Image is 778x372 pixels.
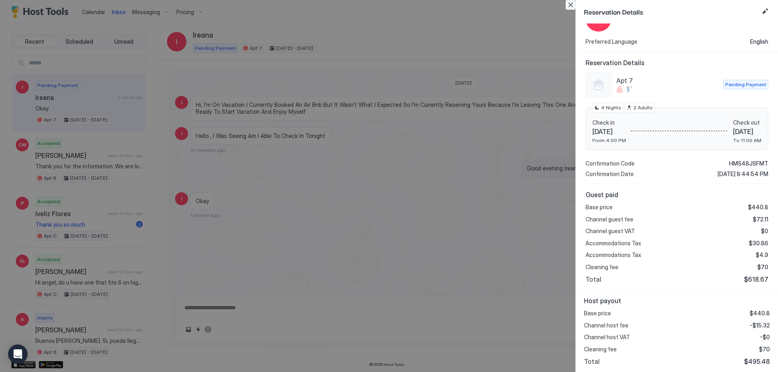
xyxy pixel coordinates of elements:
span: Host payout [584,297,770,305]
span: Reservation Details [584,6,759,17]
span: Pending Payment [725,81,766,88]
span: Channel guest VAT [586,227,635,235]
span: $30.86 [749,240,768,247]
span: 4 Nights [601,104,621,111]
span: Channel host VAT [584,334,630,341]
span: $4.9 [756,251,768,259]
span: Guest paid [586,191,768,199]
span: Channel host fee [584,322,628,329]
span: $70 [757,264,768,271]
span: Confirmation Code [586,160,635,167]
span: Reservation Details [586,59,768,67]
span: HMS48JSFMT [729,160,768,167]
span: Accommodations Tax [586,251,641,259]
span: Channel guest fee [586,216,633,223]
span: $440.8 [750,310,770,317]
span: Cleaning fee [584,346,617,353]
span: Total [584,357,600,366]
span: -$0 [760,334,770,341]
span: Apt 7 [616,77,720,85]
span: [DATE] [733,128,761,136]
span: $618.67 [744,275,768,283]
span: Accommodations Tax [586,240,641,247]
span: From 4:00 PM [592,137,626,143]
span: Base price [586,204,613,211]
span: Base price [584,310,611,317]
span: Total [586,275,601,283]
span: [DATE] 8:44:54 PM [718,170,768,178]
span: $495.48 [744,357,770,366]
span: $440.8 [748,204,768,211]
div: Open Intercom Messenger [8,344,28,364]
span: Cleaning fee [586,264,618,271]
span: -$15.32 [750,322,770,329]
span: $72.11 [753,216,768,223]
span: English [750,38,768,45]
span: Check in [592,119,626,126]
span: To 11:00 AM [733,137,761,143]
span: Check out [733,119,761,126]
span: $0 [761,227,768,235]
span: 2 Adults [633,104,653,111]
span: Preferred Language [586,38,637,45]
span: [DATE] [592,128,626,136]
span: $70 [759,346,770,353]
span: Confirmation Date [586,170,634,178]
button: Edit reservation [760,6,770,16]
